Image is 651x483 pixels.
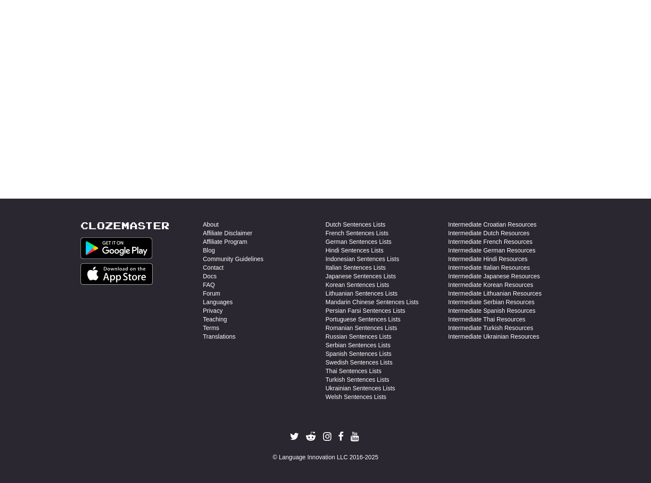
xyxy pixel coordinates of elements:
a: Blog [203,246,215,255]
a: Intermediate Turkish Resources [448,324,534,332]
a: Hindi Sentences Lists [326,246,384,255]
a: Affiliate Program [203,237,247,246]
a: Intermediate Italian Resources [448,263,530,272]
a: Romanian Sentences Lists [326,324,398,332]
a: Welsh Sentences Lists [326,393,386,401]
a: Intermediate Dutch Resources [448,229,530,237]
a: Dutch Sentences Lists [326,220,386,229]
a: Thai Sentences Lists [326,367,382,375]
div: © Language Innovation LLC 2016-2025 [80,453,571,461]
a: Swedish Sentences Lists [326,358,393,367]
a: French Sentences Lists [326,229,389,237]
a: Korean Sentences Lists [326,280,389,289]
a: Mandarin Chinese Sentences Lists [326,298,419,306]
a: Forum [203,289,220,298]
a: Intermediate Spanish Resources [448,306,536,315]
a: Intermediate Ukrainian Resources [448,332,540,341]
a: Community Guidelines [203,255,264,263]
a: About [203,220,219,229]
a: Lithuanian Sentences Lists [326,289,398,298]
a: Turkish Sentences Lists [326,375,389,384]
a: Teaching [203,315,227,324]
a: Italian Sentences Lists [326,263,386,272]
a: Contact [203,263,224,272]
a: Portuguese Sentences Lists [326,315,401,324]
a: Intermediate French Resources [448,237,533,246]
a: FAQ [203,280,215,289]
a: Serbian Sentences Lists [326,341,391,349]
a: Docs [203,272,217,280]
a: Intermediate Japanese Resources [448,272,540,280]
a: Ukrainian Sentences Lists [326,384,395,393]
a: Indonesian Sentences Lists [326,255,399,263]
a: Spanish Sentences Lists [326,349,392,358]
a: Intermediate Croatian Resources [448,220,537,229]
a: Intermediate Thai Resources [448,315,526,324]
a: German Sentences Lists [326,237,392,246]
a: Clozemaster [80,220,170,231]
a: Intermediate Korean Resources [448,280,534,289]
img: Get it on Google Play [80,237,153,259]
a: Intermediate German Resources [448,246,536,255]
a: Translations [203,332,236,341]
a: Terms [203,324,219,332]
a: Russian Sentences Lists [326,332,392,341]
a: Persian Farsi Sentences Lists [326,306,405,315]
a: Privacy [203,306,223,315]
img: Get it on App Store [80,263,153,285]
a: Intermediate Lithuanian Resources [448,289,542,298]
a: Intermediate Serbian Resources [448,298,535,306]
a: Intermediate Hindi Resources [448,255,528,263]
a: Japanese Sentences Lists [326,272,396,280]
a: Languages [203,298,233,306]
a: Affiliate Disclaimer [203,229,253,237]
